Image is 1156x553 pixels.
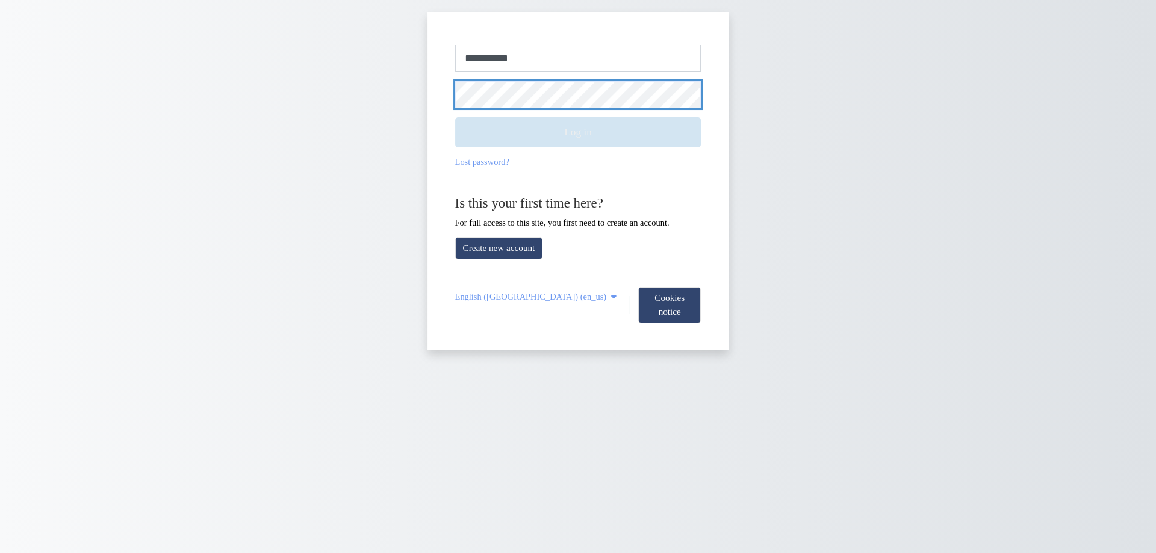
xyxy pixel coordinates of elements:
[455,237,543,259] a: Create new account
[455,195,701,227] div: For full access to this site, you first need to create an account.
[638,287,701,323] button: Cookies notice
[455,117,701,147] button: Log in
[455,157,509,167] a: Lost password?
[455,292,620,302] a: English (United States) ‎(en_us)‎
[455,195,701,211] h2: Is this your first time here?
